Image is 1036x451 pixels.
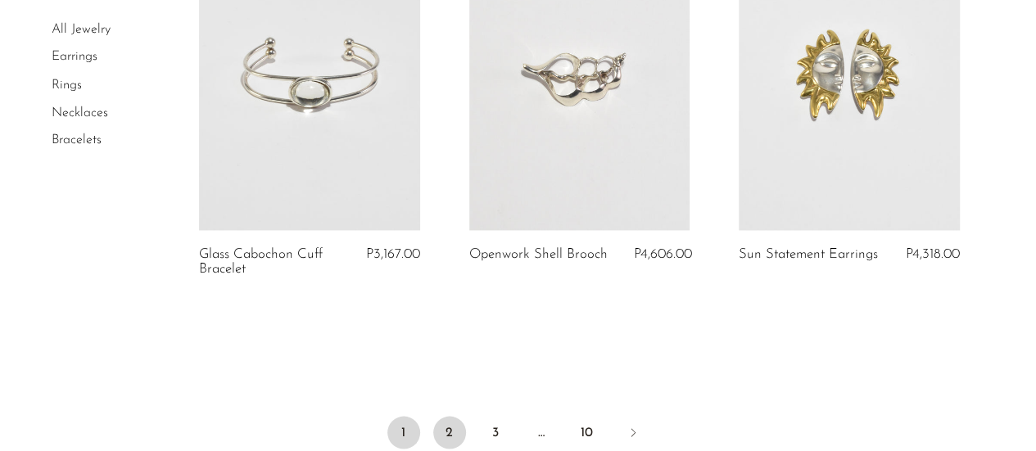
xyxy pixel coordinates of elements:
a: Sun Statement Earrings [739,246,878,261]
a: All Jewelry [52,23,111,36]
a: Necklaces [52,106,108,119]
a: 10 [571,416,604,449]
a: Openwork Shell Brooch [469,246,608,261]
span: 1 [387,416,420,449]
span: P4,606.00 [633,246,691,260]
a: Glass Cabochon Cuff Bracelet [199,246,344,277]
a: Earrings [52,51,97,64]
a: Bracelets [52,133,102,146]
span: P4,318.00 [906,246,960,260]
a: Rings [52,78,82,91]
span: P3,167.00 [366,246,420,260]
a: 2 [433,416,466,449]
a: 3 [479,416,512,449]
span: … [525,416,558,449]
